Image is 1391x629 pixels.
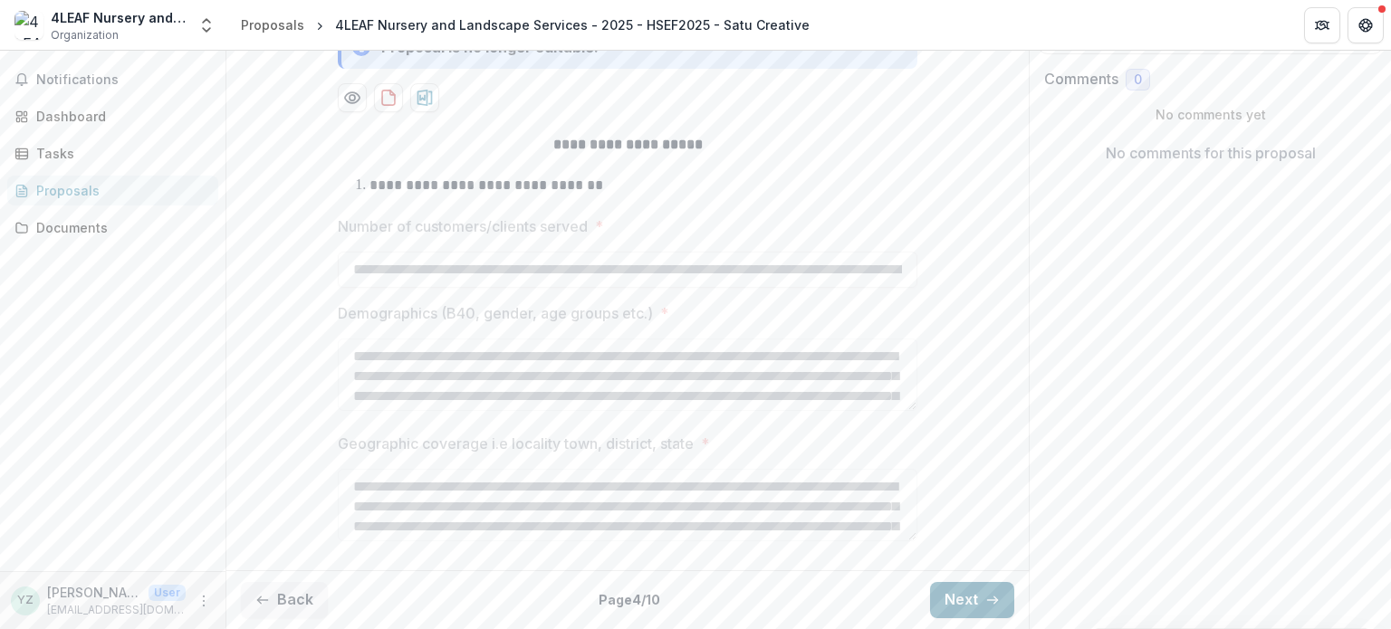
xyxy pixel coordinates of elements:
[1044,71,1118,88] h2: Comments
[17,595,34,606] div: Yap Jing Zong
[7,65,218,94] button: Notifications
[47,583,141,602] p: [PERSON_NAME]
[51,27,119,43] span: Organization
[241,582,328,618] button: Back
[338,83,367,112] button: Preview 09b44310-9d7d-4812-a301-581bd11f4434-1.pdf
[36,72,211,88] span: Notifications
[51,8,187,27] div: 4LEAF Nursery and Landscape Services
[14,11,43,40] img: 4LEAF Nursery and Landscape Services
[36,144,204,163] div: Tasks
[36,107,204,126] div: Dashboard
[7,101,218,131] a: Dashboard
[234,12,312,38] a: Proposals
[36,181,204,200] div: Proposals
[599,590,660,609] p: Page 4 / 10
[7,138,218,168] a: Tasks
[1106,142,1316,164] p: No comments for this proposal
[338,215,588,237] p: Number of customers/clients served
[1348,7,1384,43] button: Get Help
[241,15,304,34] div: Proposals
[1304,7,1340,43] button: Partners
[1044,105,1377,124] p: No comments yet
[234,12,817,38] nav: breadcrumb
[7,176,218,205] a: Proposals
[194,7,219,43] button: Open entity switcher
[1134,72,1142,88] span: 0
[338,302,653,324] p: Demographics (B40, gender, age groups etc.)
[36,218,204,237] div: Documents
[338,433,694,454] p: Geographic coverage i.e locality town, district, state
[335,15,810,34] div: 4LEAF Nursery and Landscape Services - 2025 - HSEF2025 - Satu Creative
[47,602,186,618] p: [EMAIL_ADDRESS][DOMAIN_NAME]
[193,590,215,612] button: More
[410,83,439,112] button: download-proposal
[374,83,403,112] button: download-proposal
[930,582,1014,618] button: Next
[7,213,218,243] a: Documents
[149,585,186,601] p: User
